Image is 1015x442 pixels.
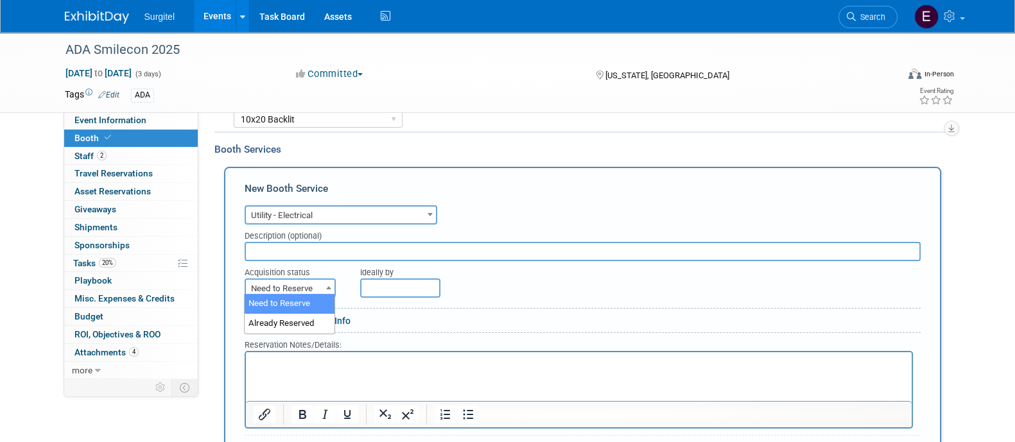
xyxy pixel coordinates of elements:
span: 2 [97,151,107,160]
button: Insert/edit link [254,405,275,423]
span: Attachments [74,347,139,357]
a: Search [838,6,898,28]
span: Booth [74,133,114,143]
a: Staff2 [64,148,198,165]
span: Giveaways [74,204,116,214]
i: Booth reservation complete [105,134,111,141]
a: Asset Reservations [64,183,198,200]
div: Reservation Notes/Details: [245,338,913,351]
span: Staff [74,151,107,161]
a: ROI, Objectives & ROO [64,326,198,343]
span: Event Information [74,115,146,125]
span: Playbook [74,275,112,285]
span: 20% [99,258,116,268]
span: [DATE] [DATE] [65,67,132,79]
a: more [64,362,198,379]
span: 4 [129,347,139,357]
div: New Booth Service [245,182,921,202]
a: Tasks20% [64,255,198,272]
span: [US_STATE], [GEOGRAPHIC_DATA] [605,71,729,80]
span: Utility - Electrical [246,207,436,225]
span: Budget [74,311,103,321]
div: Description (optional) [245,225,921,242]
span: Search [856,12,885,22]
a: Attachments4 [64,344,198,361]
a: Edit [98,90,119,99]
a: Playbook [64,272,198,289]
div: Booth Services [214,142,951,157]
span: Sponsorships [74,240,130,250]
div: In-Person [923,69,953,79]
img: ExhibitDay [65,11,129,24]
div: Event Format [822,67,954,86]
td: Toggle Event Tabs [171,379,198,396]
div: ADA [131,89,154,102]
button: Italic [313,405,335,423]
button: Committed [291,67,368,81]
span: more [72,365,92,375]
button: Numbered list [434,405,456,423]
div: ADA Smilecon 2025 [61,38,878,62]
a: Giveaways [64,201,198,218]
li: Need to Reserve [245,294,334,314]
span: to [92,68,105,78]
span: ROI, Objectives & ROO [74,329,160,339]
span: Need to Reserve [246,280,334,298]
td: Personalize Event Tab Strip [150,379,172,396]
img: Event Coordinator [914,4,939,29]
button: Bold [291,405,313,423]
iframe: Rich Text Area [246,352,912,401]
span: Need to Reserve [245,278,336,298]
span: Tasks [73,258,116,268]
a: Booth [64,130,198,147]
button: Superscript [396,405,418,423]
img: Format-Inperson.png [908,69,921,79]
a: Travel Reservations [64,165,198,182]
td: Tags [65,88,119,103]
span: Shipments [74,222,117,232]
a: Shipments [64,219,198,236]
div: Acquisition status [245,261,342,278]
div: Ideally by [360,261,862,278]
span: Misc. Expenses & Credits [74,293,175,303]
span: (3 days) [134,70,161,78]
span: Surgitel [144,12,175,22]
button: Bullet list [456,405,478,423]
button: Underline [336,405,358,423]
button: Subscript [374,405,395,423]
span: Travel Reservations [74,168,153,178]
li: Already Reserved [245,314,334,334]
a: Misc. Expenses & Credits [64,290,198,307]
span: Utility - Electrical [245,205,437,225]
div: Event Rating [918,88,953,94]
a: Budget [64,308,198,325]
a: Sponsorships [64,237,198,254]
a: Event Information [64,112,198,129]
span: Asset Reservations [74,186,151,196]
